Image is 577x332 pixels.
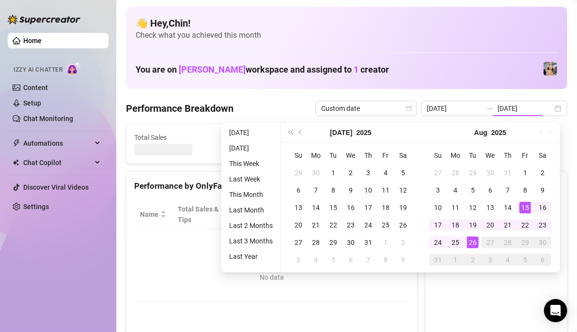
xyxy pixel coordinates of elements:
[126,102,234,115] h4: Performance Breakdown
[13,139,20,147] span: thunderbolt
[247,132,335,143] span: Active Chats
[544,62,557,75] img: Veronica
[544,299,567,322] div: Open Intercom Messenger
[23,203,49,211] a: Settings
[136,16,558,30] h4: 👋 Hey, Chin !
[486,105,494,112] span: swap-right
[136,30,558,41] span: Check what you achieved this month
[296,200,345,229] th: Sales / Hour
[406,106,412,111] span: calendar
[144,272,400,283] div: No data
[301,204,331,225] span: Sales / Hour
[134,132,222,143] span: Total Sales
[136,64,389,75] h1: You are on workspace and assigned to creator
[23,84,48,91] a: Content
[8,15,80,24] img: logo-BBDzfeDw.svg
[134,200,172,229] th: Name
[498,103,553,114] input: End date
[238,204,282,225] div: Est. Hours Worked
[23,136,92,151] span: Automations
[345,200,409,229] th: Chat Conversion
[23,115,73,122] a: Chat Monitoring
[134,180,409,193] div: Performance by OnlyFans Creator
[486,105,494,112] span: to
[13,159,19,166] img: Chat Copilot
[354,64,359,75] span: 1
[434,180,559,193] div: Sales by OnlyFans Creator
[23,37,42,45] a: Home
[66,61,81,75] img: AI Chatter
[427,103,482,114] input: Start date
[14,65,62,75] span: Izzy AI Chatter
[140,209,158,220] span: Name
[351,204,396,225] span: Chat Conversion
[23,155,92,170] span: Chat Copilot
[321,101,411,116] span: Custom date
[23,183,89,191] a: Discover Viral Videos
[178,204,219,225] span: Total Sales & Tips
[179,64,246,75] span: [PERSON_NAME]
[23,99,41,107] a: Setup
[172,200,233,229] th: Total Sales & Tips
[359,132,447,143] span: Messages Sent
